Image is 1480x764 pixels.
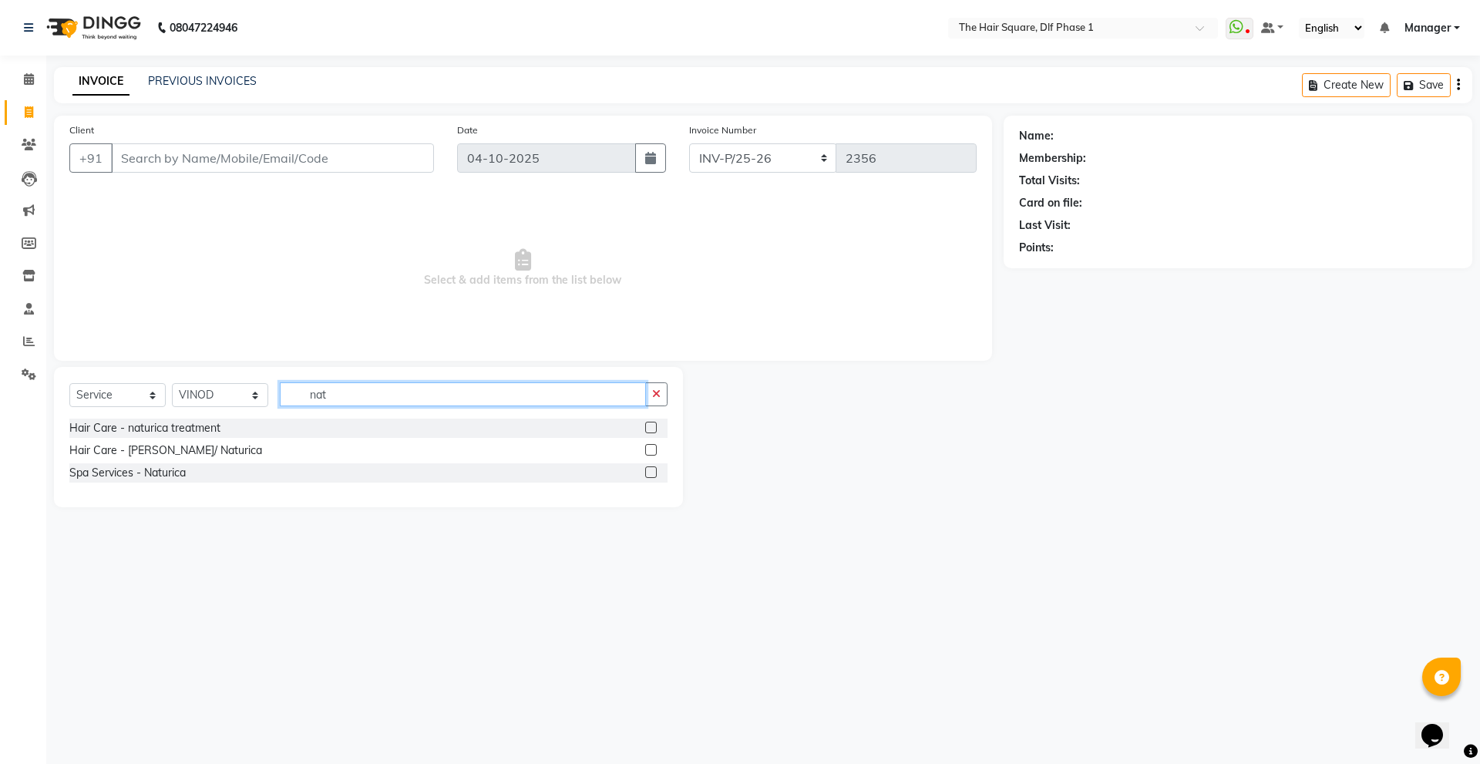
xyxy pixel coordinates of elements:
div: Spa Services - Naturica [69,465,186,481]
b: 08047224946 [170,6,237,49]
div: Hair Care - naturica treatment [69,420,220,436]
div: Hair Care - [PERSON_NAME]/ Naturica [69,443,262,459]
a: PREVIOUS INVOICES [148,74,257,88]
label: Client [69,123,94,137]
div: Points: [1019,240,1054,256]
img: logo [39,6,145,49]
div: Total Visits: [1019,173,1080,189]
iframe: chat widget [1415,702,1465,749]
span: Manager [1404,20,1451,36]
div: Membership: [1019,150,1086,167]
button: +91 [69,143,113,173]
div: Card on file: [1019,195,1082,211]
div: Last Visit: [1019,217,1071,234]
label: Invoice Number [689,123,756,137]
label: Date [457,123,478,137]
div: Name: [1019,128,1054,144]
a: INVOICE [72,68,129,96]
input: Search or Scan [280,382,646,406]
button: Save [1397,73,1451,97]
button: Create New [1302,73,1391,97]
input: Search by Name/Mobile/Email/Code [111,143,434,173]
span: Select & add items from the list below [69,191,977,345]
